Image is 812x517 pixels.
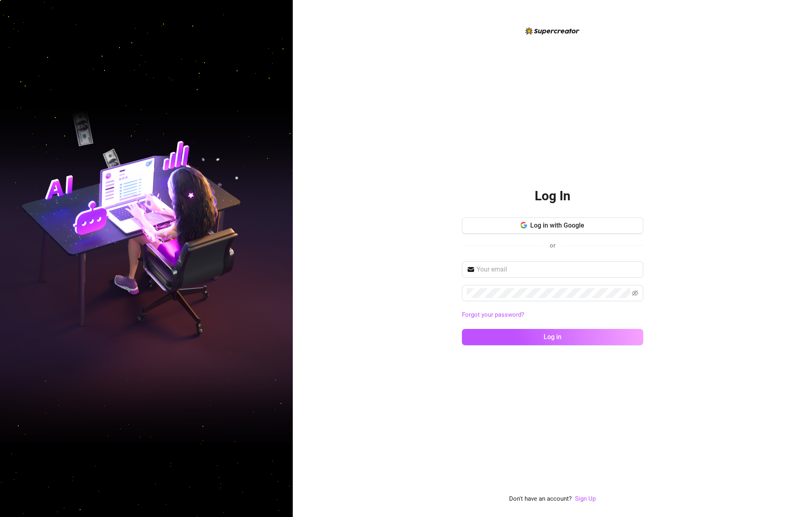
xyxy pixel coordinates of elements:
a: Sign Up [575,495,596,502]
span: Don't have an account? [509,494,572,504]
a: Forgot your password? [462,310,643,320]
span: Log in [544,333,562,341]
button: Log in with Google [462,217,643,234]
span: eye-invisible [632,290,638,296]
button: Log in [462,329,643,345]
img: logo-BBDzfeDw.svg [525,27,579,35]
h2: Log In [535,188,570,204]
a: Sign Up [575,494,596,504]
span: or [550,242,555,249]
a: Forgot your password? [462,311,524,318]
span: Log in with Google [530,221,584,229]
input: Your email [477,265,638,274]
